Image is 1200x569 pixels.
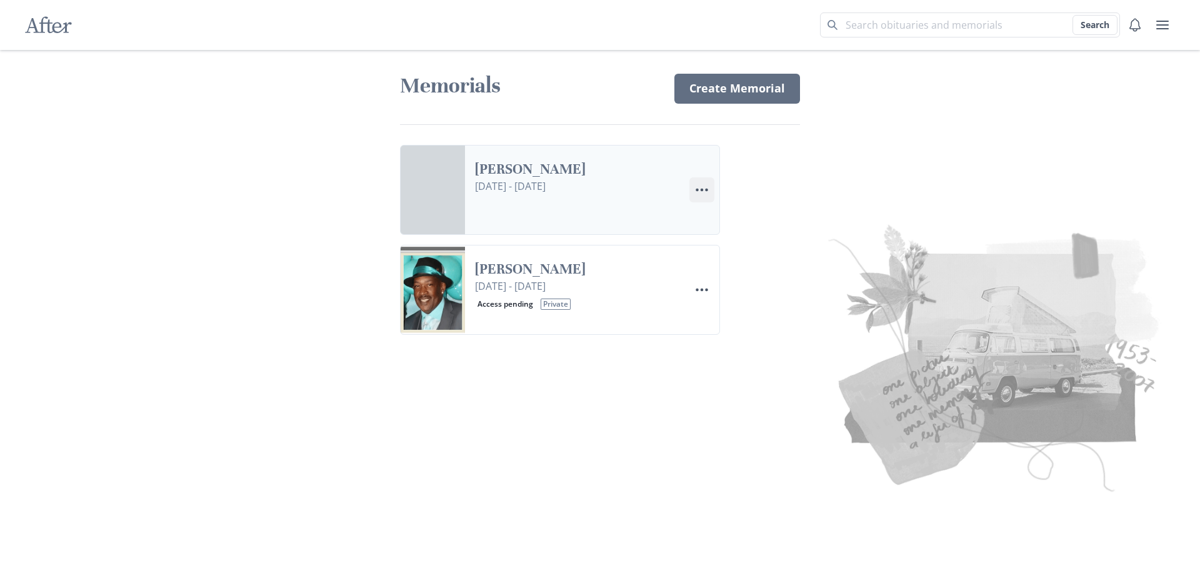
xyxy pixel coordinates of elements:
[820,12,1120,37] input: Search term
[674,74,800,104] a: Create Memorial
[475,161,679,179] a: [PERSON_NAME]
[570,214,1170,498] img: Collage of old pictures and notes
[689,177,714,202] button: Options
[400,72,659,99] h1: Memorials
[475,260,679,279] a: [PERSON_NAME]
[689,277,714,302] button: Options
[1150,12,1175,37] button: user menu
[1072,15,1117,35] button: Search
[1122,12,1147,37] button: Notifications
